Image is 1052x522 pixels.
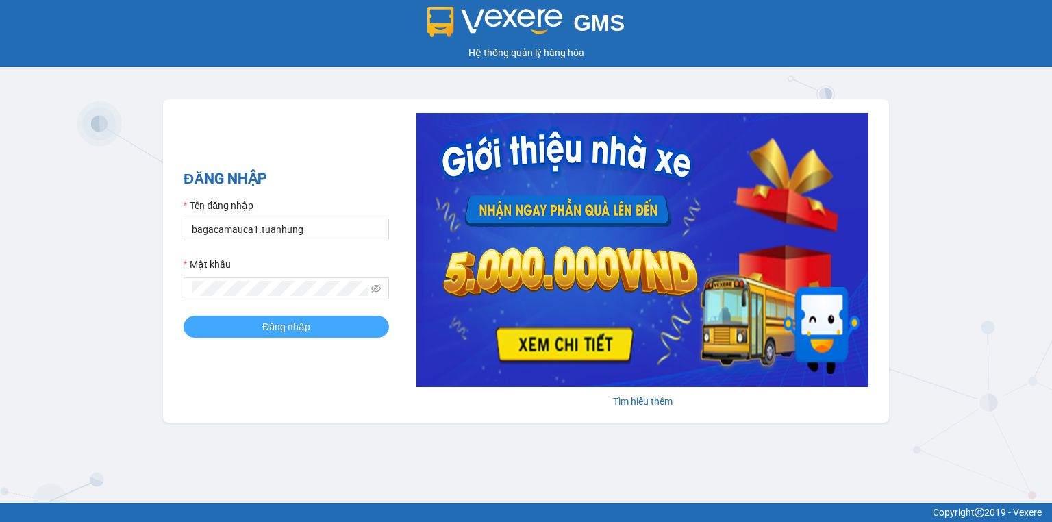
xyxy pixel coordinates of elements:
label: Mật khẩu [184,257,231,272]
span: copyright [975,508,984,517]
img: banner-0 [416,113,868,387]
a: GMS [427,21,625,32]
img: logo 2 [427,7,563,37]
h2: ĐĂNG NHẬP [184,168,389,190]
span: GMS [573,10,625,36]
span: eye-invisible [371,284,381,293]
span: Đăng nhập [262,319,310,334]
input: Tên đăng nhập [184,219,389,240]
div: Tìm hiểu thêm [416,394,868,409]
button: Đăng nhập [184,316,389,338]
label: Tên đăng nhập [184,198,253,213]
input: Mật khẩu [192,281,368,296]
div: Hệ thống quản lý hàng hóa [3,45,1049,60]
div: Copyright 2019 - Vexere [10,505,1042,520]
